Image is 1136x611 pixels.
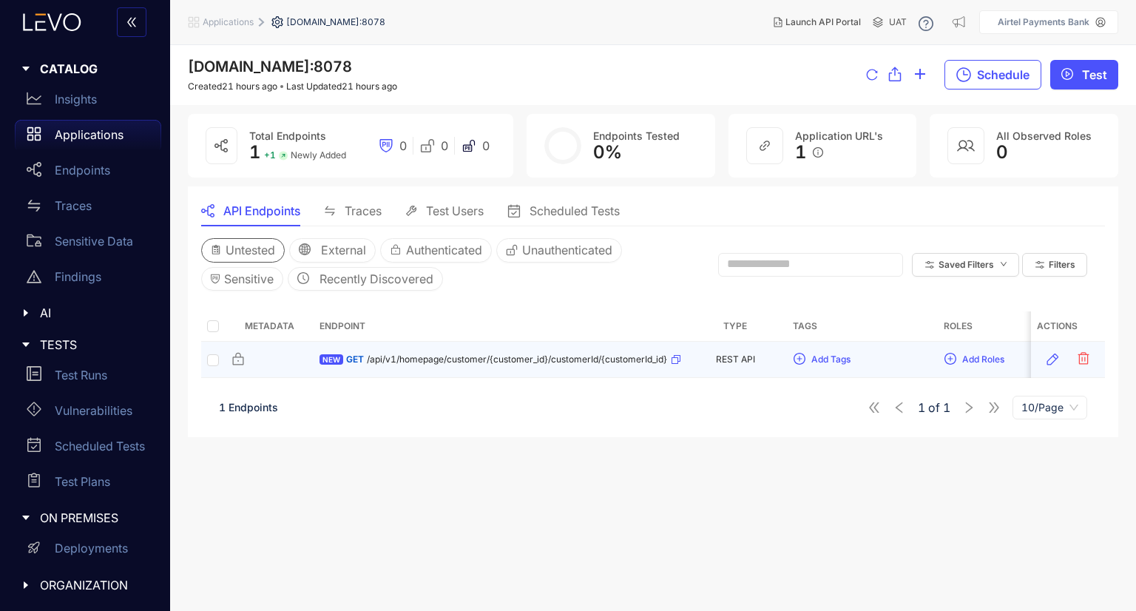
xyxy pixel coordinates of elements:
th: Tags [787,311,938,342]
span: [DOMAIN_NAME]:8078 [188,58,352,75]
span: double-left [126,16,138,30]
span: info-circle [813,147,823,158]
span: of [918,401,950,414]
span: Scheduled Tests [530,204,620,217]
span: Filters [1049,260,1075,270]
a: Applications [15,120,161,155]
span: Test Users [426,204,484,217]
button: Schedule [944,60,1041,90]
span: Add Roles [962,354,1004,365]
button: Filters [1022,253,1087,277]
div: ON PREMISES [9,502,161,533]
span: Applications [203,17,254,27]
span: /api/v1/homepage/customer/{customer_id}/customerId/{customerId_id} [367,354,667,365]
button: globalExternal [289,238,376,262]
a: Test Runs [15,360,161,396]
p: Traces [55,199,92,212]
span: 10/Page [1021,396,1078,419]
span: tool [405,205,417,217]
span: 0 [996,142,1008,163]
span: ON PREMISES [40,511,149,524]
a: Test Plans [15,467,161,502]
a: Insights [15,84,161,120]
span: play-circle [1061,68,1073,81]
div: Created 21 hours ago Last Updated 21 hours ago [188,81,397,92]
p: Insights [55,92,97,106]
span: TESTS [40,338,149,351]
span: Add Tags [811,354,851,365]
span: AI [40,306,149,320]
span: global [299,243,311,257]
th: Endpoint [314,311,683,342]
span: API Endpoints [223,204,300,217]
div: REST API [689,354,781,365]
p: Findings [55,270,101,283]
button: plus-circleAdd Roles [944,348,1005,371]
button: clock-circleRecently Discovered [288,267,443,291]
th: Actions [1031,311,1105,342]
span: Application URL's [795,129,883,142]
th: Metadata [225,311,314,342]
span: Newly Added [291,150,346,161]
span: Traces [345,204,382,217]
span: Test [1082,68,1107,81]
span: 0 [441,139,448,152]
p: Applications [55,128,124,141]
span: caret-right [21,308,31,318]
button: Authenticated [380,238,492,262]
span: 1 [943,401,950,414]
div: AI [9,297,161,328]
button: Saved Filtersdown [912,253,1019,277]
p: Deployments [55,541,128,555]
span: 1 Endpoints [219,401,278,413]
span: All Observed Roles [996,129,1092,142]
button: Sensitive [201,267,283,291]
span: NEW [319,354,343,365]
span: Launch API Portal [785,17,861,27]
span: plus [913,67,927,83]
a: Traces [15,191,161,226]
span: down [1000,260,1007,269]
p: Endpoints [55,163,110,177]
p: Vulnerabilities [55,404,132,417]
span: + 1 [264,150,276,161]
span: Untested [226,243,275,257]
button: plus-circleAdd Tags [793,348,851,371]
span: clock-circle [297,272,309,286]
th: Type [683,311,787,342]
span: 0 [482,139,490,152]
span: reload [866,69,878,82]
span: UAT [889,17,907,27]
span: caret-right [21,513,31,523]
span: 0 % [593,141,622,163]
span: Endpoints Tested [593,129,680,142]
div: TESTS [9,329,161,360]
span: swap [27,198,41,213]
button: Launch API Portal [762,10,873,34]
p: Test Plans [55,475,110,488]
span: ORGANIZATION [40,578,149,592]
span: swap [324,205,336,217]
button: play-circleTest [1050,60,1118,90]
span: CATALOG [40,62,149,75]
span: External [321,243,366,257]
div: CATALOG [9,53,161,84]
span: plus-circle [944,353,956,366]
p: Scheduled Tests [55,439,145,453]
span: 1 [249,141,261,163]
span: 1 [918,401,925,414]
span: [DOMAIN_NAME]:8078 [286,17,385,27]
a: Scheduled Tests [15,431,161,467]
span: caret-right [21,64,31,74]
span: Unauthenticated [522,243,612,257]
a: Findings [15,262,161,297]
p: Airtel Payments Bank [998,17,1089,27]
button: Untested [201,238,285,262]
div: ORGANIZATION [9,570,161,601]
button: double-left [117,7,146,37]
span: setting [271,16,286,28]
span: plus-circle [794,353,805,366]
span: 1 [795,142,807,163]
span: Sensitive [224,272,274,286]
span: Recently Discovered [319,272,433,286]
